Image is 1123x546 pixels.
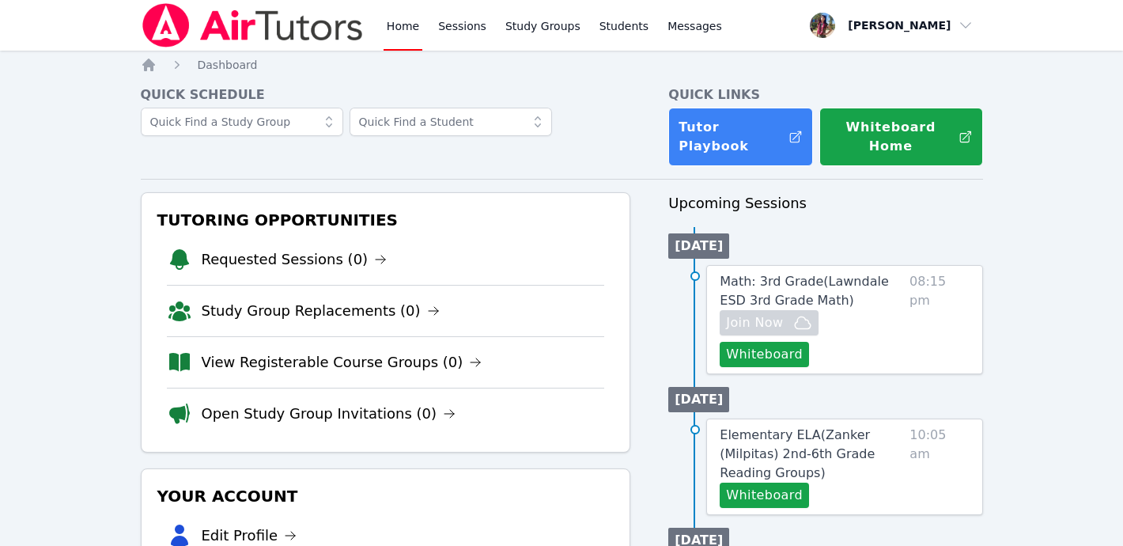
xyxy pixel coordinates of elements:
span: 10:05 am [909,426,969,508]
button: Join Now [720,310,818,336]
li: [DATE] [668,387,729,412]
button: Whiteboard [720,342,809,367]
a: Requested Sessions (0) [202,248,388,271]
h4: Quick Schedule [141,85,631,104]
span: 08:15 pm [909,272,969,367]
h3: Upcoming Sessions [668,192,982,214]
a: Elementary ELA(Zanker (Milpitas) 2nd-6th Grade Reading Groups) [720,426,903,483]
span: Dashboard [198,59,258,71]
input: Quick Find a Student [350,108,552,136]
button: Whiteboard Home [819,108,982,166]
a: Dashboard [198,57,258,73]
h3: Tutoring Opportunities [154,206,618,234]
a: Study Group Replacements (0) [202,300,440,322]
nav: Breadcrumb [141,57,983,73]
img: Air Tutors [141,3,365,47]
button: Whiteboard [720,483,809,508]
li: [DATE] [668,233,729,259]
a: View Registerable Course Groups (0) [202,351,482,373]
a: Tutor Playbook [668,108,813,166]
a: Math: 3rd Grade(Lawndale ESD 3rd Grade Math) [720,272,903,310]
h4: Quick Links [668,85,982,104]
a: Open Study Group Invitations (0) [202,403,456,425]
input: Quick Find a Study Group [141,108,343,136]
h3: Your Account [154,482,618,510]
span: Messages [667,18,722,34]
span: Join Now [726,313,783,332]
span: Elementary ELA ( Zanker (Milpitas) 2nd-6th Grade Reading Groups ) [720,427,875,480]
span: Math: 3rd Grade ( Lawndale ESD 3rd Grade Math ) [720,274,888,308]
